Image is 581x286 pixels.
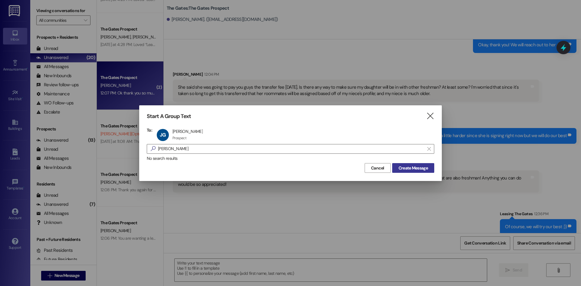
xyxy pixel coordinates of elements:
[392,163,434,173] button: Create Message
[371,165,384,171] span: Cancel
[424,144,434,153] button: Clear text
[365,163,391,173] button: Cancel
[148,146,158,152] i: 
[427,146,431,151] i: 
[399,165,428,171] span: Create Message
[158,145,424,153] input: Search for any contact or apartment
[147,127,152,133] h3: To:
[160,132,166,138] span: JG
[172,129,203,134] div: [PERSON_NAME]
[426,113,434,119] i: 
[147,113,191,120] h3: Start A Group Text
[147,155,434,162] div: No search results
[172,136,186,140] div: Prospect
